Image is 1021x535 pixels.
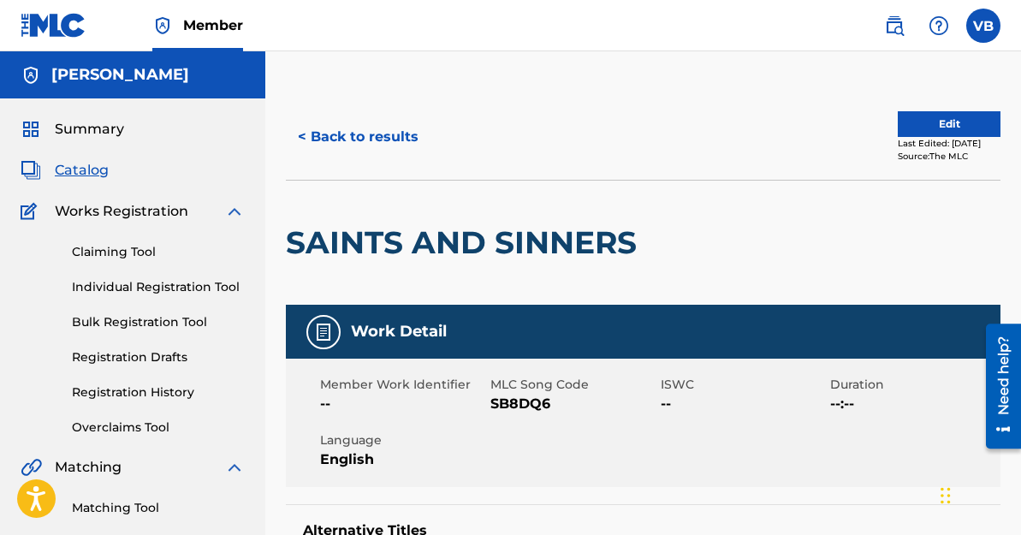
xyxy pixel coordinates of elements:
a: Registration Drafts [72,348,245,366]
div: Last Edited: [DATE] [898,137,1000,150]
a: Overclaims Tool [72,419,245,437]
button: Edit [898,111,1000,137]
h5: VASILIOS BOURAS [51,65,189,85]
img: expand [224,201,245,222]
img: Top Rightsholder [152,15,173,36]
div: Drag [941,470,951,521]
img: help [929,15,949,36]
div: Help [922,9,956,43]
h2: SAINTS AND SINNERS [286,223,645,262]
span: Summary [55,119,124,140]
span: Works Registration [55,201,188,222]
a: Registration History [72,383,245,401]
div: User Menu [966,9,1000,43]
span: English [320,449,486,470]
span: Member Work Identifier [320,376,486,394]
img: Accounts [21,65,41,86]
a: SummarySummary [21,119,124,140]
a: Claiming Tool [72,243,245,261]
a: Matching Tool [72,499,245,517]
img: MLC Logo [21,13,86,38]
span: Member [183,15,243,35]
span: -- [320,394,486,414]
a: Individual Registration Tool [72,278,245,296]
img: Works Registration [21,201,43,222]
button: < Back to results [286,116,430,158]
div: Source: The MLC [898,150,1000,163]
img: Catalog [21,160,41,181]
span: MLC Song Code [490,376,656,394]
span: Duration [830,376,996,394]
a: Public Search [877,9,911,43]
img: Matching [21,457,42,478]
span: -- [661,394,827,414]
iframe: Chat Widget [935,453,1021,535]
h5: Work Detail [351,322,447,342]
span: SB8DQ6 [490,394,656,414]
span: ISWC [661,376,827,394]
img: Work Detail [313,322,334,342]
span: --:-- [830,394,996,414]
img: expand [224,457,245,478]
img: search [884,15,905,36]
iframe: Resource Center [973,318,1021,455]
span: Catalog [55,160,109,181]
a: CatalogCatalog [21,160,109,181]
a: Bulk Registration Tool [72,313,245,331]
img: Summary [21,119,41,140]
span: Matching [55,457,122,478]
span: Language [320,431,486,449]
